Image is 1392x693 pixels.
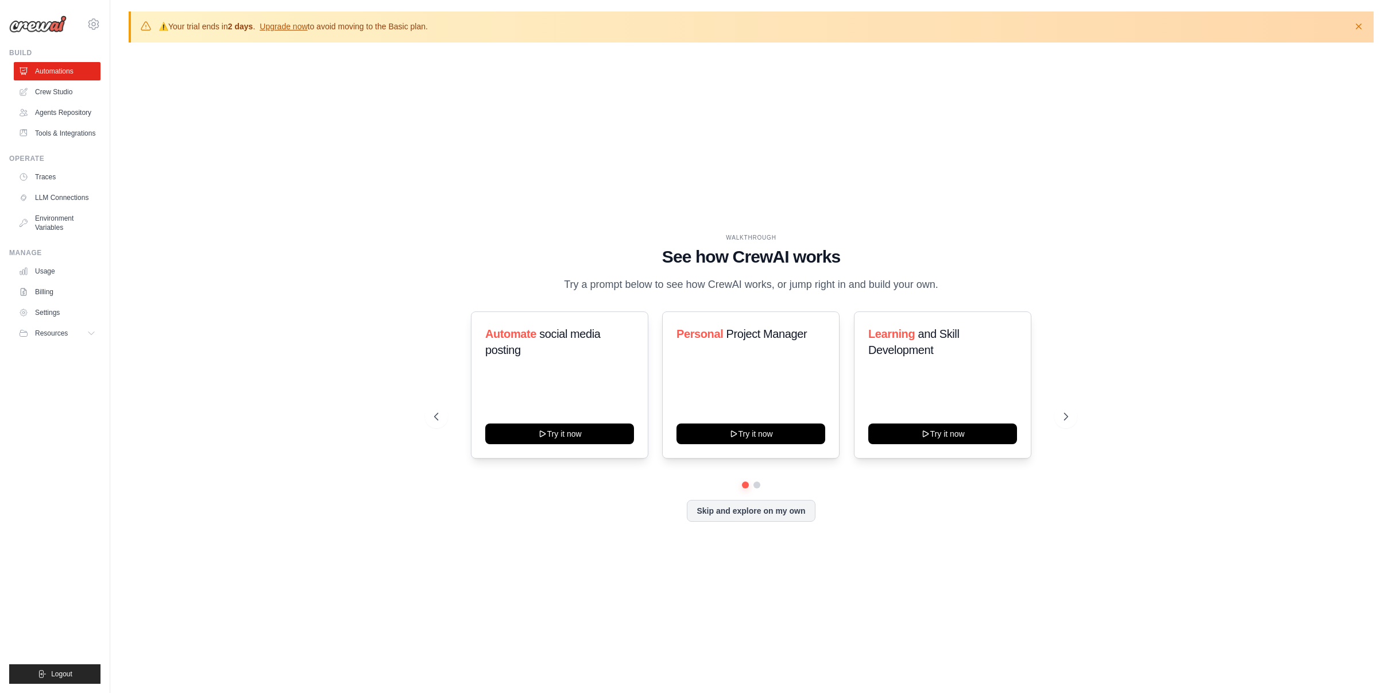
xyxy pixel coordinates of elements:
[9,664,100,684] button: Logout
[158,22,168,31] strong: ⚠️
[9,48,100,57] div: Build
[485,328,536,340] span: Automate
[14,324,100,342] button: Resources
[14,303,100,322] a: Settings
[9,248,100,257] div: Manage
[434,233,1068,242] div: WALKTHROUGH
[485,423,634,444] button: Try it now
[14,83,100,101] a: Crew Studio
[868,328,959,356] span: and Skill Development
[676,423,825,444] button: Try it now
[228,22,253,31] strong: 2 days
[14,168,100,186] a: Traces
[676,328,723,340] span: Personal
[485,328,601,356] span: social media posting
[14,188,100,207] a: LLM Connections
[14,124,100,143] a: Tools & Integrations
[558,276,944,293] p: Try a prompt below to see how CrewAI works, or jump right in and build your own.
[35,329,68,338] span: Resources
[687,500,815,522] button: Skip and explore on my own
[9,16,67,33] img: Logo
[260,22,307,31] a: Upgrade now
[158,21,428,32] p: Your trial ends in . to avoid moving to the Basic plan.
[14,62,100,80] a: Automations
[434,247,1068,267] h1: See how CrewAI works
[14,103,100,122] a: Agents Repository
[51,669,72,679] span: Logout
[9,154,100,163] div: Operate
[726,328,807,340] span: Project Manager
[14,283,100,301] a: Billing
[868,328,915,340] span: Learning
[14,209,100,237] a: Environment Variables
[14,262,100,280] a: Usage
[868,423,1017,444] button: Try it now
